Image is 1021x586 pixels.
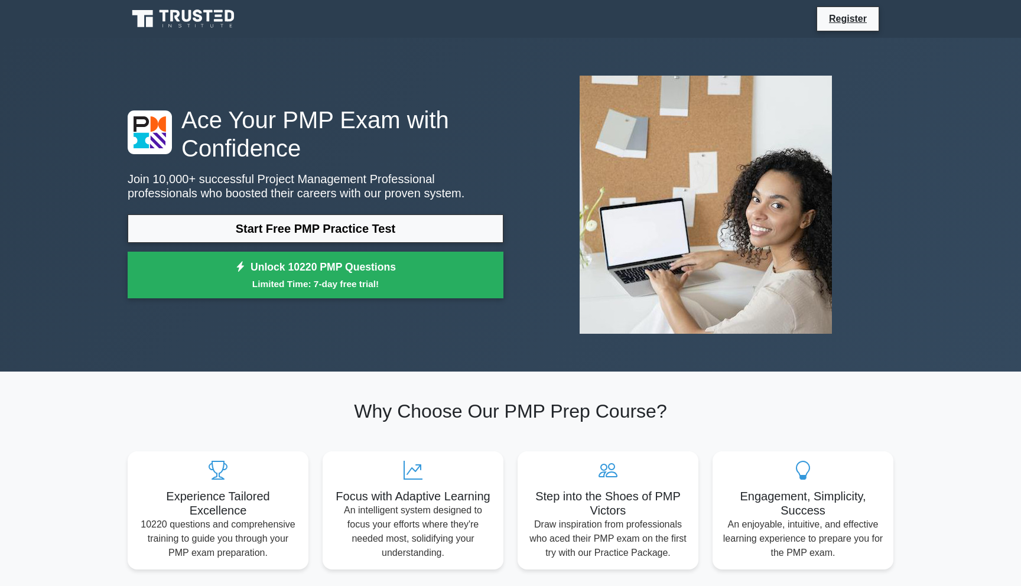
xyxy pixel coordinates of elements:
[128,172,503,200] p: Join 10,000+ successful Project Management Professional professionals who boosted their careers w...
[137,517,299,560] p: 10220 questions and comprehensive training to guide you through your PMP exam preparation.
[137,489,299,517] h5: Experience Tailored Excellence
[128,400,893,422] h2: Why Choose Our PMP Prep Course?
[527,489,689,517] h5: Step into the Shoes of PMP Victors
[128,252,503,299] a: Unlock 10220 PMP QuestionsLimited Time: 7-day free trial!
[332,503,494,560] p: An intelligent system designed to focus your efforts where they're needed most, solidifying your ...
[128,106,503,162] h1: Ace Your PMP Exam with Confidence
[142,277,489,291] small: Limited Time: 7-day free trial!
[332,489,494,503] h5: Focus with Adaptive Learning
[722,517,884,560] p: An enjoyable, intuitive, and effective learning experience to prepare you for the PMP exam.
[722,489,884,517] h5: Engagement, Simplicity, Success
[527,517,689,560] p: Draw inspiration from professionals who aced their PMP exam on the first try with our Practice Pa...
[822,11,874,26] a: Register
[128,214,503,243] a: Start Free PMP Practice Test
